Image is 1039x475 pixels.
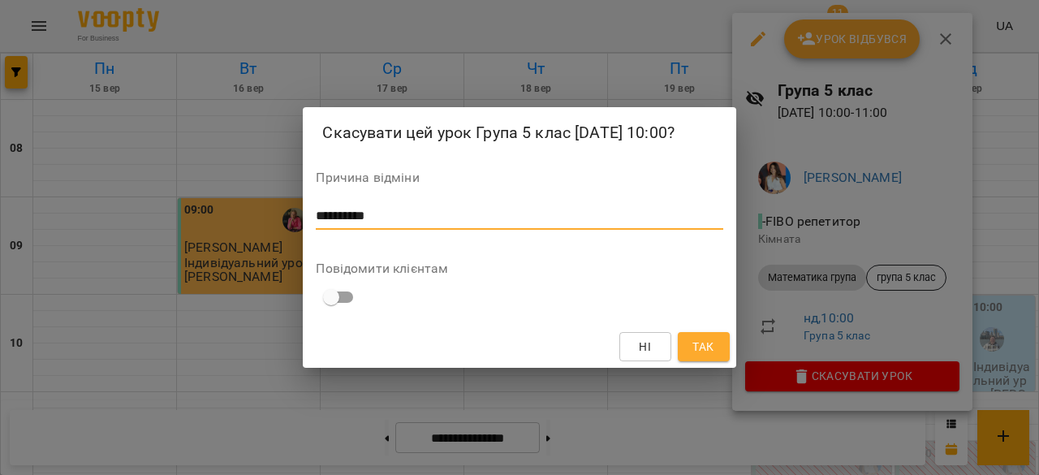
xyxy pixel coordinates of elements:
h2: Скасувати цей урок Група 5 клас [DATE] 10:00? [322,120,716,145]
label: Причина відміни [316,171,722,184]
span: Так [692,337,714,356]
label: Повідомити клієнтам [316,262,722,275]
button: Ні [619,332,671,361]
span: Ні [639,337,651,356]
button: Так [678,332,730,361]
